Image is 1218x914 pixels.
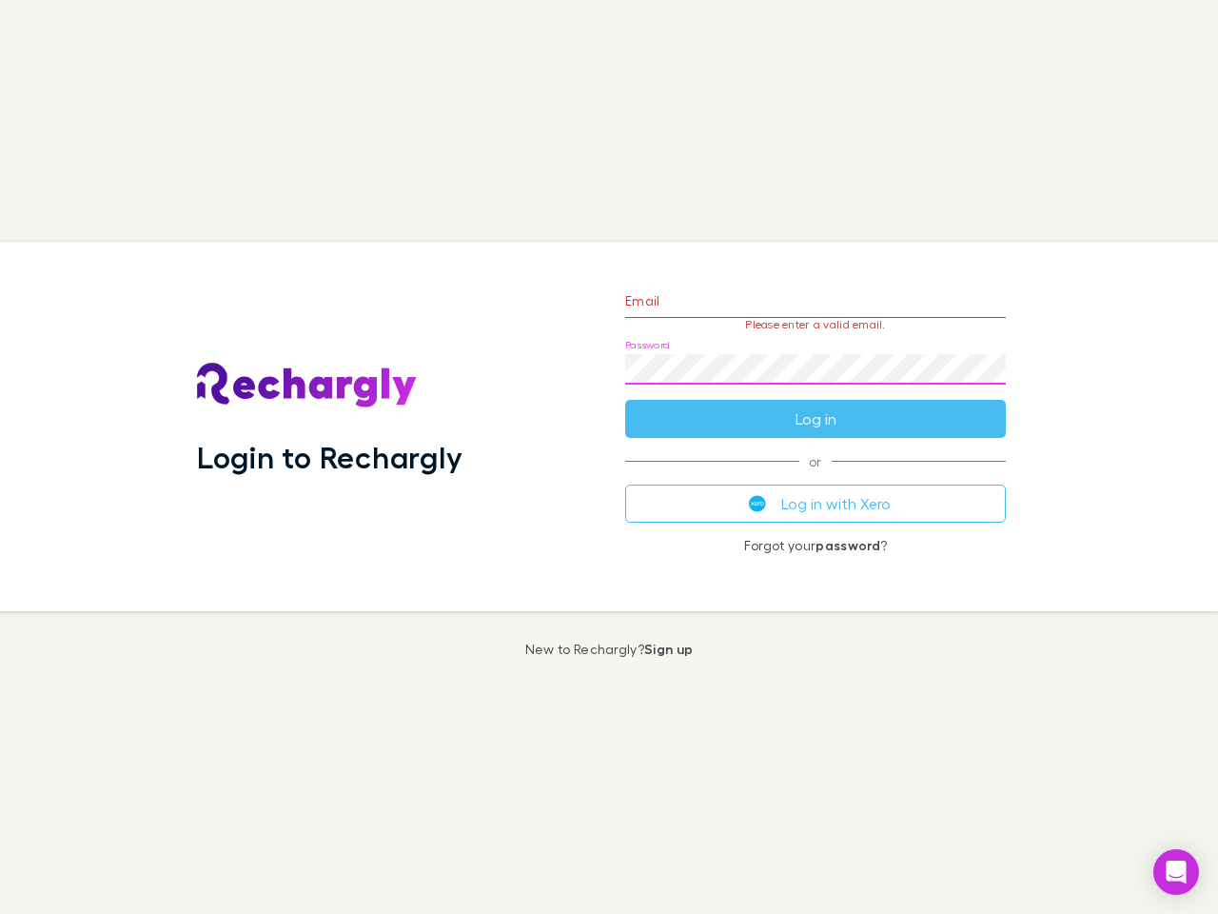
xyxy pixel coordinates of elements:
[625,485,1006,523] button: Log in with Xero
[197,439,462,475] h1: Login to Rechargly
[749,495,766,512] img: Xero's logo
[525,642,694,657] p: New to Rechargly?
[644,641,693,657] a: Sign up
[625,461,1006,462] span: or
[625,338,670,352] label: Password
[815,537,880,553] a: password
[1153,849,1199,895] div: Open Intercom Messenger
[197,363,418,408] img: Rechargly's Logo
[625,400,1006,438] button: Log in
[625,318,1006,331] p: Please enter a valid email.
[625,538,1006,553] p: Forgot your ?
